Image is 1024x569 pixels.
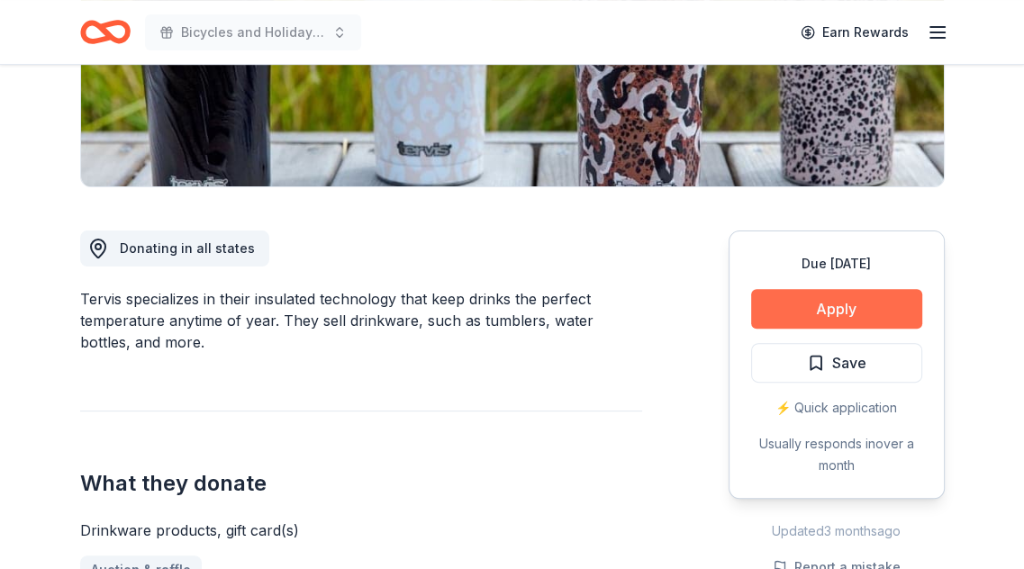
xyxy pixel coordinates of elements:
span: Save [832,351,866,375]
button: Save [751,343,922,383]
h2: What they donate [80,469,642,498]
div: Due [DATE] [751,253,922,275]
div: Updated 3 months ago [729,520,945,542]
button: Bicycles and Holiday Bells [145,14,361,50]
a: Home [80,11,131,53]
div: Drinkware products, gift card(s) [80,519,642,541]
span: Donating in all states [120,240,255,256]
a: Earn Rewards [790,16,920,49]
span: Bicycles and Holiday Bells [181,22,325,43]
button: Apply [751,289,922,329]
div: Tervis specializes in their insulated technology that keep drinks the perfect temperature anytime... [80,288,642,353]
div: ⚡️ Quick application [751,397,922,419]
div: Usually responds in over a month [751,433,922,476]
